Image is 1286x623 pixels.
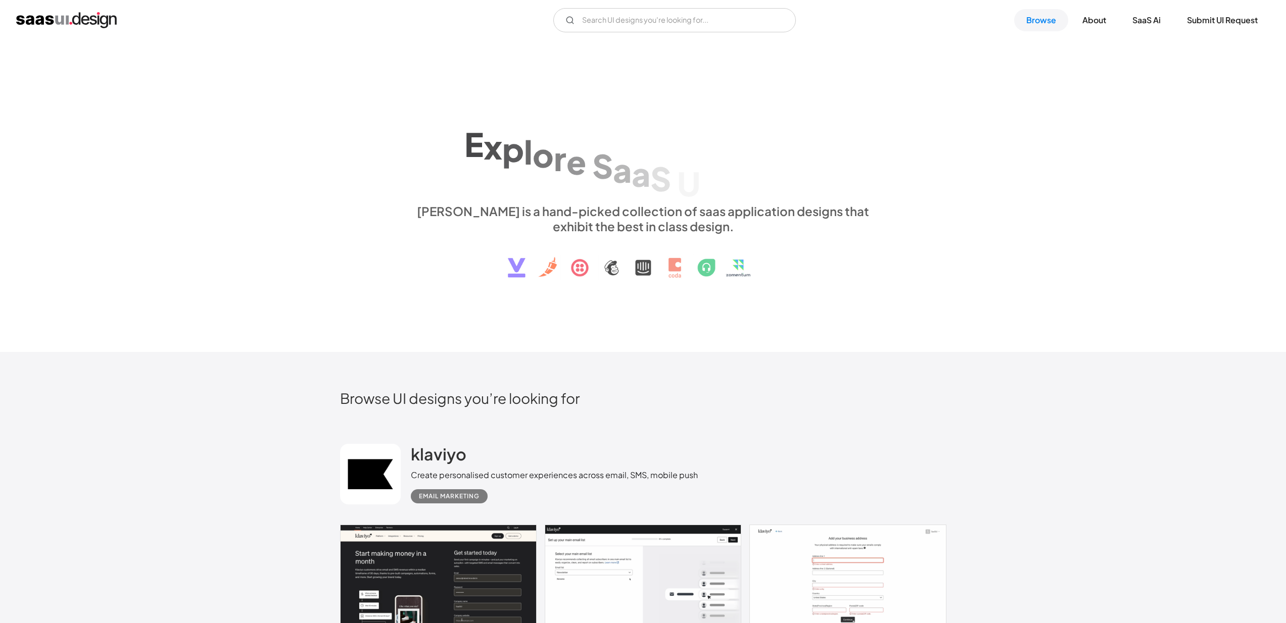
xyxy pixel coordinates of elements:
div: Create personalised customer experiences across email, SMS, mobile push [411,469,698,481]
a: Browse [1014,9,1068,31]
div: S [592,146,613,185]
h1: Explore SaaS UI design patterns & interactions. [411,116,876,193]
div: E [464,125,484,164]
a: About [1070,9,1118,31]
div: e [566,142,586,181]
a: home [16,12,117,28]
div: p [502,130,524,169]
div: S [650,159,671,198]
div: [PERSON_NAME] is a hand-picked collection of saas application designs that exhibit the best in cl... [411,203,876,234]
div: Email Marketing [419,490,480,502]
a: klaviyo [411,444,466,469]
form: Email Form [553,8,796,32]
a: Submit UI Request [1175,9,1270,31]
h2: Browse UI designs you’re looking for [340,389,946,407]
img: text, icon, saas logo [490,234,796,286]
div: x [484,127,502,166]
h2: klaviyo [411,444,466,464]
div: a [613,150,632,189]
div: o [533,136,554,175]
input: Search UI designs you're looking for... [553,8,796,32]
a: SaaS Ai [1120,9,1173,31]
div: l [524,133,533,172]
div: U [677,164,700,203]
div: a [632,154,650,193]
div: r [554,139,566,178]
